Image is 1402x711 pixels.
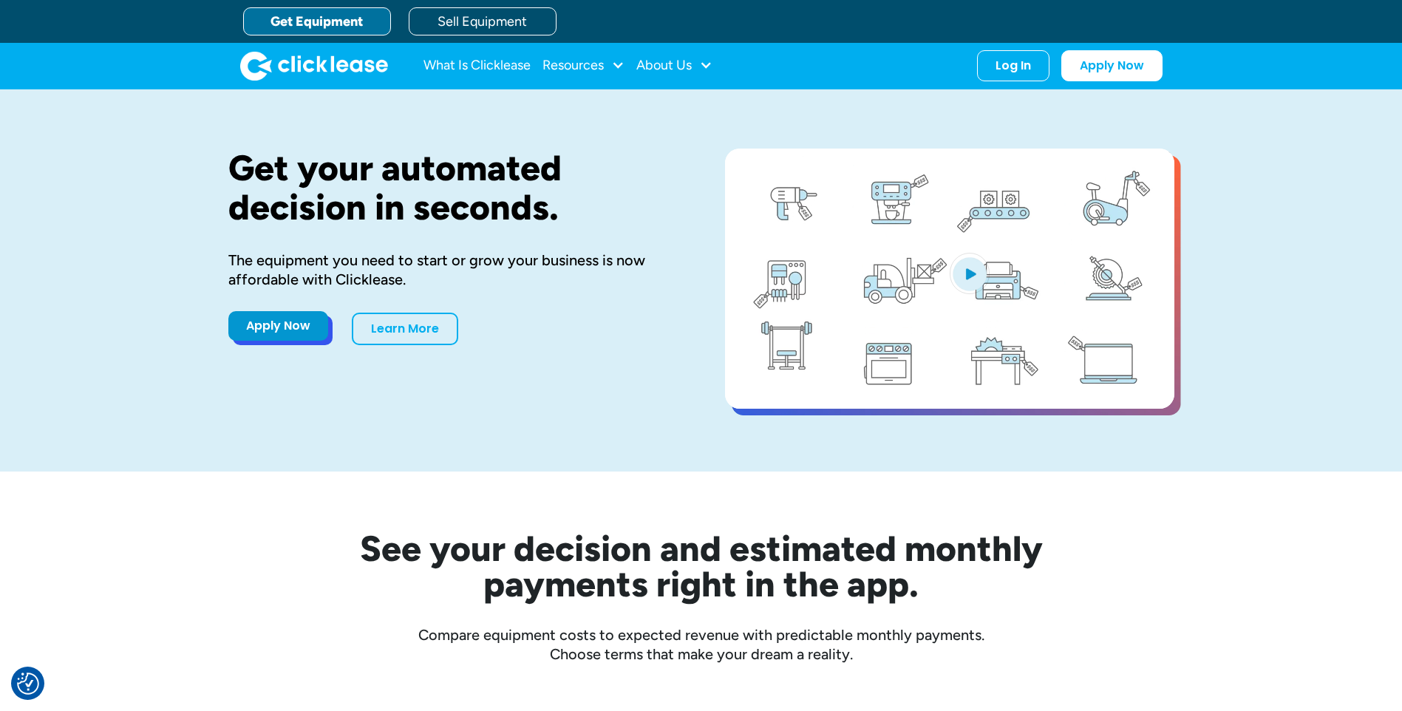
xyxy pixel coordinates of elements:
a: home [240,51,388,81]
h1: Get your automated decision in seconds. [228,149,678,227]
div: Log In [996,58,1031,73]
div: Compare equipment costs to expected revenue with predictable monthly payments. Choose terms that ... [228,625,1174,664]
img: Blue play button logo on a light blue circular background [950,253,990,294]
a: Sell Equipment [409,7,557,35]
div: Resources [542,51,625,81]
h2: See your decision and estimated monthly payments right in the app. [287,531,1115,602]
a: Get Equipment [243,7,391,35]
div: About Us [636,51,712,81]
a: Apply Now [228,311,328,341]
img: Clicklease logo [240,51,388,81]
a: What Is Clicklease [423,51,531,81]
a: Apply Now [1061,50,1163,81]
div: The equipment you need to start or grow your business is now affordable with Clicklease. [228,251,678,289]
a: Learn More [352,313,458,345]
img: Revisit consent button [17,673,39,695]
a: open lightbox [725,149,1174,409]
button: Consent Preferences [17,673,39,695]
